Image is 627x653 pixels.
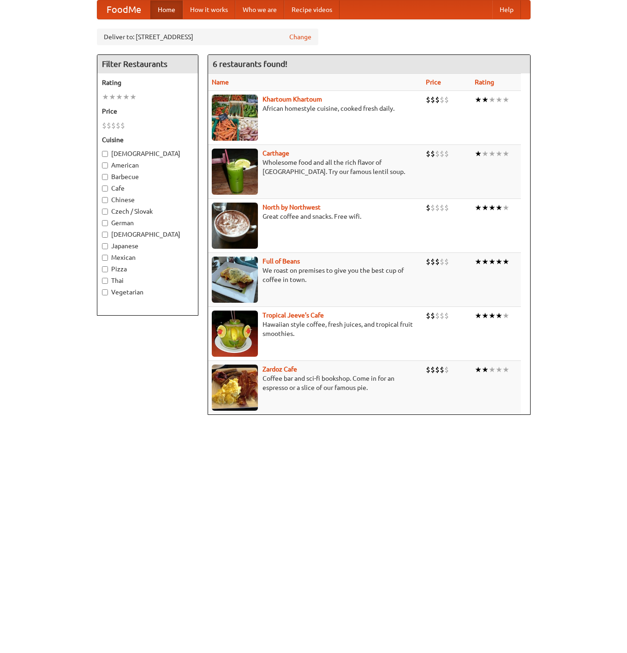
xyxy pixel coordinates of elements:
[440,203,444,213] li: $
[475,78,494,86] a: Rating
[102,92,109,102] li: ★
[496,311,502,321] li: ★
[102,186,108,192] input: Cafe
[502,95,509,105] li: ★
[123,92,130,102] li: ★
[502,365,509,375] li: ★
[435,149,440,159] li: $
[444,149,449,159] li: $
[496,149,502,159] li: ★
[496,257,502,267] li: ★
[475,365,482,375] li: ★
[212,158,418,176] p: Wholesome food and all the rich flavor of [GEOGRAPHIC_DATA]. Try our famous lentil soup.
[102,243,108,249] input: Japanese
[284,0,340,19] a: Recipe videos
[97,55,198,73] h4: Filter Restaurants
[489,311,496,321] li: ★
[435,95,440,105] li: $
[489,95,496,105] li: ★
[116,120,120,131] li: $
[263,96,322,103] a: Khartoum Khartoum
[496,365,502,375] li: ★
[289,32,311,42] a: Change
[102,264,193,274] label: Pizza
[150,0,183,19] a: Home
[109,92,116,102] li: ★
[502,311,509,321] li: ★
[212,320,418,338] p: Hawaiian style coffee, fresh juices, and tropical fruit smoothies.
[102,288,193,297] label: Vegetarian
[440,95,444,105] li: $
[102,241,193,251] label: Japanese
[440,311,444,321] li: $
[235,0,284,19] a: Who we are
[426,311,430,321] li: $
[435,365,440,375] li: $
[97,29,318,45] div: Deliver to: [STREET_ADDRESS]
[212,374,418,392] p: Coffee bar and sci-fi bookshop. Come in for an espresso or a slice of our famous pie.
[440,365,444,375] li: $
[496,203,502,213] li: ★
[102,78,193,87] h5: Rating
[102,207,193,216] label: Czech / Slovak
[102,230,193,239] label: [DEMOGRAPHIC_DATA]
[444,203,449,213] li: $
[489,365,496,375] li: ★
[102,172,193,181] label: Barbecue
[212,78,229,86] a: Name
[426,95,430,105] li: $
[430,149,435,159] li: $
[263,258,300,265] b: Full of Beans
[102,162,108,168] input: American
[102,289,108,295] input: Vegetarian
[440,149,444,159] li: $
[263,365,297,373] a: Zardoz Cafe
[102,232,108,238] input: [DEMOGRAPHIC_DATA]
[475,149,482,159] li: ★
[475,95,482,105] li: ★
[102,174,108,180] input: Barbecue
[482,365,489,375] li: ★
[263,150,289,157] a: Carthage
[102,278,108,284] input: Thai
[489,149,496,159] li: ★
[212,266,418,284] p: We roast on premises to give you the best cup of coffee in town.
[489,257,496,267] li: ★
[102,195,193,204] label: Chinese
[426,78,441,86] a: Price
[102,151,108,157] input: [DEMOGRAPHIC_DATA]
[102,220,108,226] input: German
[435,203,440,213] li: $
[263,312,324,319] a: Tropical Jeeve's Cafe
[444,365,449,375] li: $
[482,149,489,159] li: ★
[116,92,123,102] li: ★
[482,95,489,105] li: ★
[475,311,482,321] li: ★
[426,257,430,267] li: $
[430,203,435,213] li: $
[183,0,235,19] a: How it works
[102,135,193,144] h5: Cuisine
[111,120,116,131] li: $
[426,365,430,375] li: $
[212,365,258,411] img: zardoz.jpg
[482,257,489,267] li: ★
[435,311,440,321] li: $
[444,311,449,321] li: $
[430,95,435,105] li: $
[502,203,509,213] li: ★
[102,209,108,215] input: Czech / Slovak
[102,255,108,261] input: Mexican
[263,204,321,211] a: North by Northwest
[102,266,108,272] input: Pizza
[102,107,193,116] h5: Price
[107,120,111,131] li: $
[430,311,435,321] li: $
[102,184,193,193] label: Cafe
